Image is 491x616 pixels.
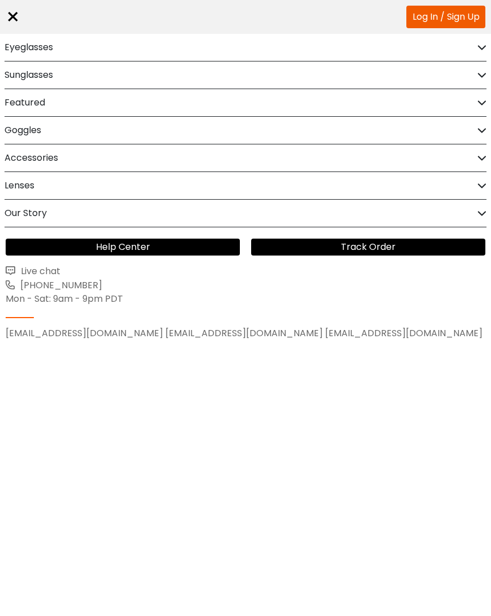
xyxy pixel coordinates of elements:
h2: Our Story [5,200,47,227]
a: [PHONE_NUMBER] [6,278,485,292]
h2: Accessories [5,144,58,171]
a: [EMAIL_ADDRESS][DOMAIN_NAME] [165,327,323,340]
a: Log In / Sign Up [406,6,485,28]
span: [PHONE_NUMBER] [17,279,102,292]
h2: Sunglasses [5,61,53,89]
h2: Eyeglasses [5,34,53,61]
h2: Featured [5,89,45,116]
a: [EMAIL_ADDRESS][DOMAIN_NAME] [6,327,163,340]
h2: Lenses [5,172,34,199]
a: Help Center [6,239,240,256]
div: Mon - Sat: 9am - 9pm PDT [6,292,485,306]
span: Live chat [17,265,60,278]
h2: Goggles [5,117,41,144]
a: Track Order [251,239,485,256]
a: [EMAIL_ADDRESS][DOMAIN_NAME] [325,327,483,340]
